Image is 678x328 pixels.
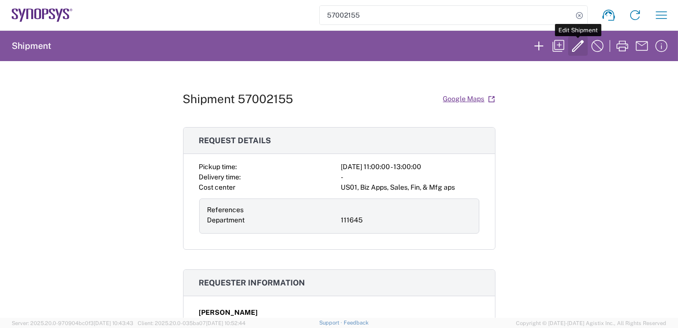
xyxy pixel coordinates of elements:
span: [DATE] 10:43:43 [94,320,133,326]
span: Requester information [199,278,306,287]
span: Server: 2025.20.0-970904bc0f3 [12,320,133,326]
a: Feedback [344,320,369,326]
div: - [341,172,479,182]
span: [PERSON_NAME] [199,307,258,318]
span: Copyright © [DATE]-[DATE] Agistix Inc., All Rights Reserved [516,319,666,328]
h1: Shipment 57002155 [183,92,293,106]
span: Request details [199,136,271,145]
span: Pickup time: [199,163,237,171]
span: Cost center [199,183,236,191]
input: Shipment, tracking or reference number [320,6,573,24]
a: Google Maps [443,90,495,108]
span: Delivery time: [199,173,241,181]
div: US01, Biz Apps, Sales, Fin, & Mfg aps [341,182,479,193]
a: Support [319,320,344,326]
div: Department [207,215,337,225]
span: References [207,206,244,214]
span: Client: 2025.20.0-035ba07 [138,320,246,326]
h2: Shipment [12,40,51,52]
div: [DATE] 11:00:00 - 13:00:00 [341,162,479,172]
div: 111645 [341,215,471,225]
span: [DATE] 10:52:44 [206,320,246,326]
